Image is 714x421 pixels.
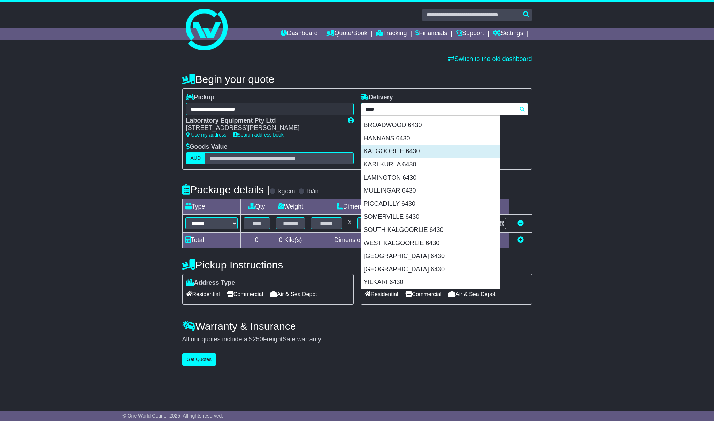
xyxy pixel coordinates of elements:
div: Laboratory Equipment Pty Ltd [186,117,341,125]
span: © One World Courier 2025. All rights reserved. [123,413,223,419]
h4: Pickup Instructions [182,259,354,271]
span: 0 [279,236,282,243]
div: LAMINGTON 6430 [361,171,500,185]
a: Search address book [233,132,284,138]
typeahead: Please provide city [361,103,528,115]
span: Residential [186,289,220,299]
a: Dashboard [281,28,318,40]
div: SOMERVILLE 6430 [361,210,500,224]
td: Total [182,233,240,248]
td: Dimensions in Centimetre(s) [308,233,438,248]
span: Air & Sea Depot [270,289,317,299]
a: Switch to the old dashboard [448,55,532,62]
div: MULLINGAR 6430 [361,184,500,197]
td: Weight [273,199,308,215]
div: KARLKURLA 6430 [361,158,500,171]
div: SOUTH KALGOORLIE 6430 [361,224,500,237]
td: Kilo(s) [273,233,308,248]
td: 0 [240,233,273,248]
label: Pickup [186,94,215,101]
a: Add new item [517,236,524,243]
div: BROADWOOD 6430 [361,119,500,132]
span: Residential [364,289,398,299]
td: x [345,215,354,233]
h4: Begin your quote [182,73,532,85]
a: Use my address [186,132,227,138]
td: Dimensions (L x W x H) [308,199,438,215]
div: [GEOGRAPHIC_DATA] 6430 [361,250,500,263]
label: AUD [186,152,206,164]
label: kg/cm [278,188,295,195]
h4: Package details | [182,184,270,195]
label: Goods Value [186,143,228,151]
span: Air & Sea Depot [448,289,496,299]
a: Tracking [376,28,407,40]
div: All our quotes include a $ FreightSafe warranty. [182,336,532,343]
a: Settings [493,28,523,40]
div: HANNANS 6430 [361,132,500,145]
label: Delivery [361,94,393,101]
span: Commercial [405,289,442,299]
a: Support [456,28,484,40]
div: [GEOGRAPHIC_DATA] 6430 [361,263,500,276]
div: PICCADILLY 6430 [361,197,500,211]
label: Address Type [186,279,235,287]
div: YILKARI 6430 [361,276,500,289]
div: KALGOORLIE 6430 [361,145,500,158]
span: Commercial [227,289,263,299]
span: 250 [253,336,263,343]
a: Quote/Book [326,28,367,40]
h4: Warranty & Insurance [182,320,532,332]
button: Get Quotes [182,353,216,366]
td: Type [182,199,240,215]
div: [STREET_ADDRESS][PERSON_NAME] [186,124,341,132]
td: Qty [240,199,273,215]
div: WEST KALGOORLIE 6430 [361,237,500,250]
a: Remove this item [517,220,524,227]
a: Financials [415,28,447,40]
label: lb/in [307,188,318,195]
